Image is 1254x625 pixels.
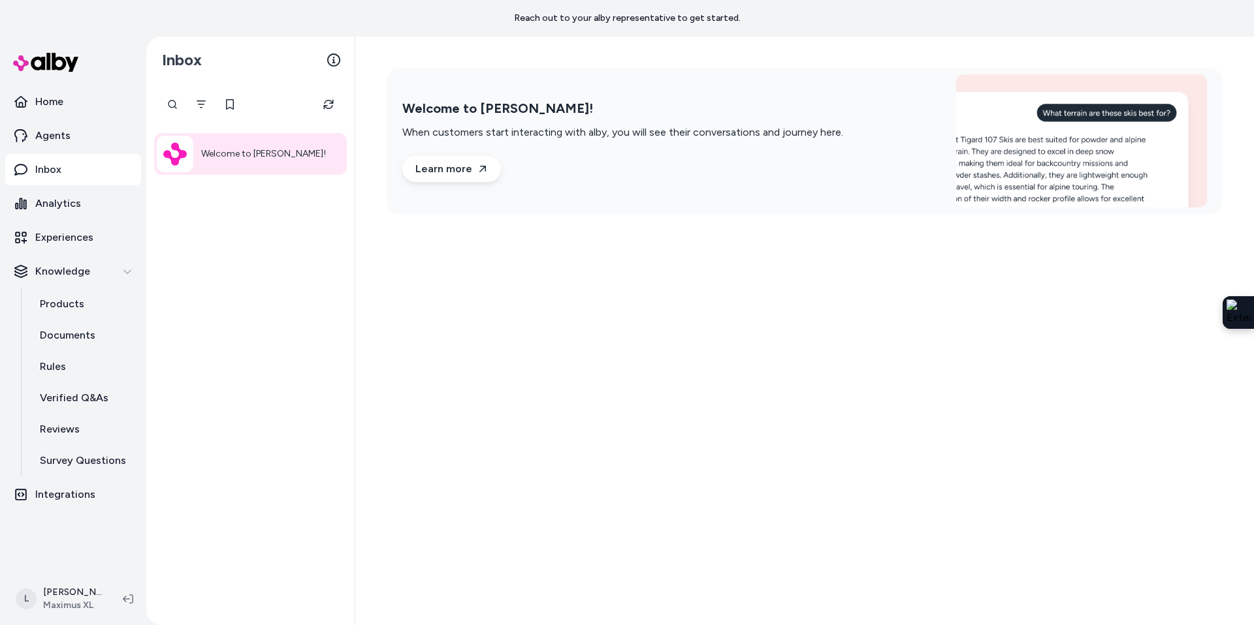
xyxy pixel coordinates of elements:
[40,390,108,406] p: Verified Q&As
[5,120,141,151] a: Agents
[43,586,102,599] p: [PERSON_NAME]
[1227,299,1250,326] img: Extension Icon
[315,91,342,117] button: Refresh
[40,328,95,343] p: Documents
[402,156,501,182] a: Learn more
[956,74,1207,207] img: Welcome to alby!
[27,382,141,414] a: Verified Q&As
[43,599,102,612] span: Maximus XL
[163,142,187,166] img: Alby
[402,100,843,117] h2: Welcome to [PERSON_NAME]!
[35,94,63,110] p: Home
[40,296,84,312] p: Products
[16,588,37,609] span: L
[5,222,141,253] a: Experiences
[35,196,81,211] p: Analytics
[35,230,93,245] p: Experiences
[35,264,90,279] p: Knowledge
[201,146,326,162] p: Welcome to [PERSON_NAME]!
[27,288,141,320] a: Products
[402,125,843,140] p: When customers start interacting with alby, you will see their conversations and journey here.
[13,53,78,72] img: alby Logo
[40,359,66,374] p: Rules
[5,188,141,219] a: Analytics
[27,445,141,476] a: Survey Questions
[5,479,141,510] a: Integrations
[162,50,202,70] h2: Inbox
[5,154,141,185] a: Inbox
[35,162,61,177] p: Inbox
[8,578,112,620] button: L[PERSON_NAME]Maximus XL
[40,453,126,468] p: Survey Questions
[27,320,141,351] a: Documents
[35,128,71,144] p: Agents
[5,86,141,117] a: Home
[5,256,141,287] button: Knowledge
[514,12,741,25] p: Reach out to your alby representative to get started.
[188,91,214,117] button: Filter
[35,487,95,502] p: Integrations
[27,351,141,382] a: Rules
[27,414,141,445] a: Reviews
[40,421,80,437] p: Reviews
